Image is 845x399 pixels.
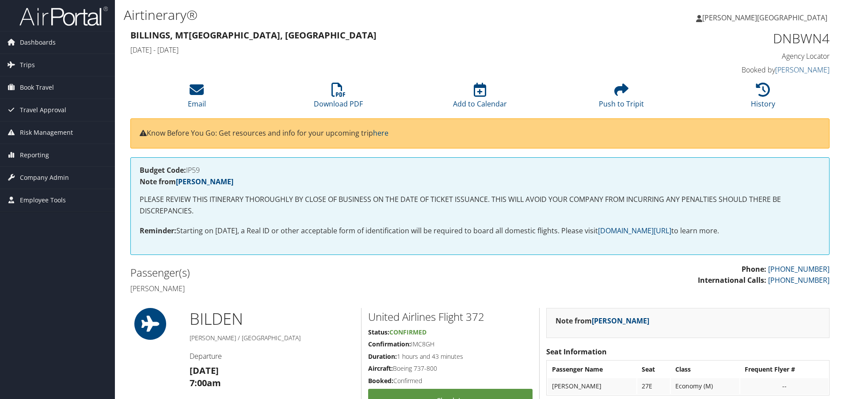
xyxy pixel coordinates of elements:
[740,361,828,377] th: Frequent Flyer #
[190,365,219,376] strong: [DATE]
[698,275,766,285] strong: International Calls:
[368,328,389,336] strong: Status:
[130,29,377,41] strong: Billings, MT [GEOGRAPHIC_DATA], [GEOGRAPHIC_DATA]
[190,351,354,361] h4: Departure
[140,177,233,186] strong: Note from
[20,122,73,144] span: Risk Management
[190,308,354,330] h1: BIL DEN
[20,99,66,121] span: Travel Approval
[20,76,54,99] span: Book Travel
[176,177,233,186] a: [PERSON_NAME]
[373,128,388,138] a: here
[599,87,644,109] a: Push to Tripit
[696,4,836,31] a: [PERSON_NAME][GEOGRAPHIC_DATA]
[665,29,830,48] h1: DNBWN4
[188,87,206,109] a: Email
[368,352,533,361] h5: 1 hours and 43 minutes
[768,275,830,285] a: [PHONE_NUMBER]
[20,54,35,76] span: Trips
[665,65,830,75] h4: Booked by
[20,144,49,166] span: Reporting
[592,316,649,326] a: [PERSON_NAME]
[368,309,533,324] h2: United Airlines Flight 372
[130,284,473,293] h4: [PERSON_NAME]
[548,361,636,377] th: Passenger Name
[140,226,176,236] strong: Reminder:
[368,340,533,349] h5: IMC8GH
[190,334,354,342] h5: [PERSON_NAME] / [GEOGRAPHIC_DATA]
[368,352,397,361] strong: Duration:
[546,347,607,357] strong: Seat Information
[671,361,740,377] th: Class
[389,328,426,336] span: Confirmed
[548,378,636,394] td: [PERSON_NAME]
[314,87,363,109] a: Download PDF
[20,167,69,189] span: Company Admin
[190,377,221,389] strong: 7:00am
[368,364,533,373] h5: Boeing 737-800
[140,165,186,175] strong: Budget Code:
[140,225,820,237] p: Starting on [DATE], a Real ID or other acceptable form of identification will be required to boar...
[368,340,411,348] strong: Confirmation:
[20,31,56,53] span: Dashboards
[768,264,830,274] a: [PHONE_NUMBER]
[453,87,507,109] a: Add to Calendar
[130,45,651,55] h4: [DATE] - [DATE]
[124,6,599,24] h1: Airtinerary®
[671,378,740,394] td: Economy (M)
[751,87,775,109] a: History
[665,51,830,61] h4: Agency Locator
[598,226,671,236] a: [DOMAIN_NAME][URL]
[637,361,670,377] th: Seat
[140,194,820,217] p: PLEASE REVIEW THIS ITINERARY THOROUGHLY BY CLOSE OF BUSINESS ON THE DATE OF TICKET ISSUANCE. THIS...
[775,65,830,75] a: [PERSON_NAME]
[742,264,766,274] strong: Phone:
[368,376,533,385] h5: Confirmed
[20,189,66,211] span: Employee Tools
[140,167,820,174] h4: IP59
[745,382,824,390] div: --
[19,6,108,27] img: airportal-logo.png
[637,378,670,394] td: 27E
[368,364,393,372] strong: Aircraft:
[140,128,820,139] p: Know Before You Go: Get resources and info for your upcoming trip
[130,265,473,280] h2: Passenger(s)
[368,376,393,385] strong: Booked:
[702,13,827,23] span: [PERSON_NAME][GEOGRAPHIC_DATA]
[556,316,649,326] strong: Note from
